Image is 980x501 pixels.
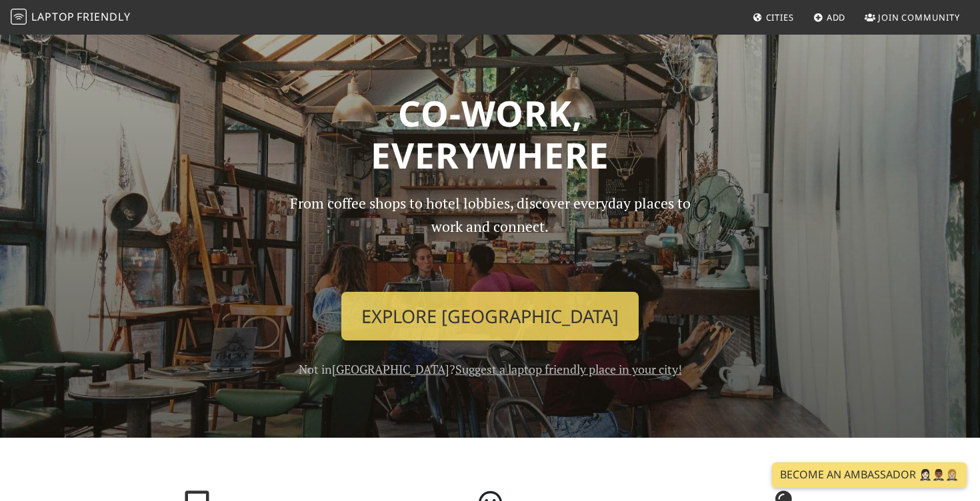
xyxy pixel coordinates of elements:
span: Laptop [31,9,75,24]
span: Add [827,11,846,23]
a: [GEOGRAPHIC_DATA] [332,361,449,377]
a: Explore [GEOGRAPHIC_DATA] [341,292,639,341]
h1: Co-work, Everywhere [58,92,922,177]
span: Cities [766,11,794,23]
a: Join Community [859,5,965,29]
a: Become an Ambassador 🤵🏻‍♀️🤵🏾‍♂️🤵🏼‍♀️ [772,462,967,488]
a: Add [808,5,851,29]
span: Not in ? [299,361,682,377]
a: Cities [747,5,799,29]
span: Join Community [878,11,960,23]
a: LaptopFriendly LaptopFriendly [11,6,131,29]
p: From coffee shops to hotel lobbies, discover everyday places to work and connect. [278,192,702,280]
a: Suggest a laptop friendly place in your city! [455,361,682,377]
span: Friendly [77,9,130,24]
img: LaptopFriendly [11,9,27,25]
